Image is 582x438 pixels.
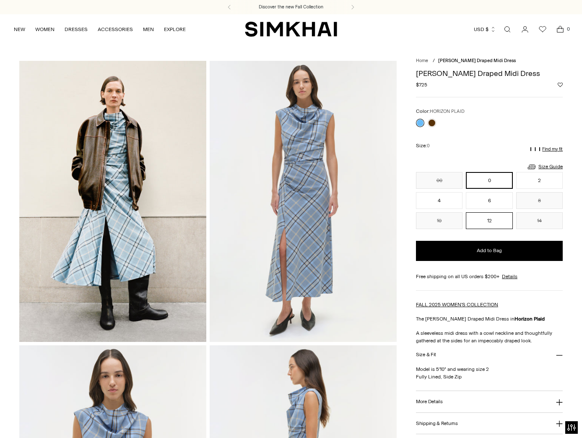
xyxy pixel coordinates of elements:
[499,21,516,38] a: Open search modal
[14,20,25,39] a: NEW
[19,61,206,342] img: Burke Draped Midi Dress
[416,391,563,412] button: More Details
[416,329,563,344] p: A sleeveless midi dress with a cowl neckline and thoughtfully gathered at the sides for an impecc...
[516,192,563,209] button: 8
[416,192,462,209] button: 4
[433,57,435,65] div: /
[466,172,512,189] button: 0
[35,20,55,39] a: WOMEN
[466,212,512,229] button: 12
[416,302,498,308] a: FALL 2025 WOMEN'S COLLECTION
[416,172,462,189] button: 00
[416,70,563,77] h1: [PERSON_NAME] Draped Midi Dress
[438,58,516,63] span: [PERSON_NAME] Draped Midi Dress
[516,212,563,229] button: 14
[517,21,533,38] a: Go to the account page
[416,58,428,63] a: Home
[416,413,563,434] button: Shipping & Returns
[474,20,496,39] button: USD $
[416,57,563,65] nav: breadcrumbs
[514,316,545,322] strong: Horizon Plaid
[98,20,133,39] a: ACCESSORIES
[65,20,88,39] a: DRESSES
[564,25,572,33] span: 0
[502,273,517,280] a: Details
[416,81,427,89] span: $725
[416,142,430,150] label: Size:
[416,344,563,366] button: Size & Fit
[143,20,154,39] a: MEN
[427,143,430,149] span: 0
[466,192,512,209] button: 6
[558,82,563,87] button: Add to Wishlist
[245,21,337,37] a: SIMKHAI
[416,352,436,357] h3: Size & Fit
[527,162,563,172] a: Size Guide
[416,273,563,280] div: Free shipping on all US orders $200+
[516,172,563,189] button: 2
[416,365,563,381] p: Model is 5'10" and wearing size 2 Fully Lined, Side Zip
[416,107,465,115] label: Color:
[210,61,397,342] img: Burke Draped Midi Dress
[416,315,563,323] p: The [PERSON_NAME] Draped Midi Dress in
[164,20,186,39] a: EXPLORE
[416,241,563,261] button: Add to Bag
[416,399,442,404] h3: More Details
[7,406,84,431] iframe: Sign Up via Text for Offers
[416,421,458,426] h3: Shipping & Returns
[534,21,551,38] a: Wishlist
[416,212,462,229] button: 10
[259,4,323,10] a: Discover the new Fall Collection
[430,109,465,114] span: HORIZON PLAID
[477,247,502,254] span: Add to Bag
[552,21,569,38] a: Open cart modal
